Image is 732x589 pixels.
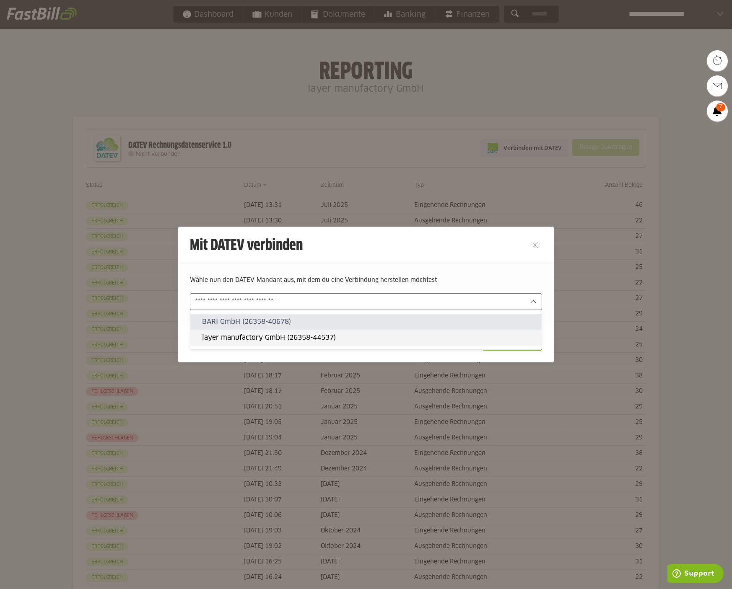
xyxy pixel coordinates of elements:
sl-option: BARI GmbH (26358-40678) [190,314,542,330]
span: 7 [716,103,725,111]
iframe: Öffnet ein Widget, in dem Sie weitere Informationen finden [667,564,724,585]
p: Wähle nun den DATEV-Mandant aus, mit dem du eine Verbindung herstellen möchtest [190,276,542,285]
a: 7 [707,101,728,121]
sl-option: layer manufactory GmbH (26358-44537) [190,330,542,346]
